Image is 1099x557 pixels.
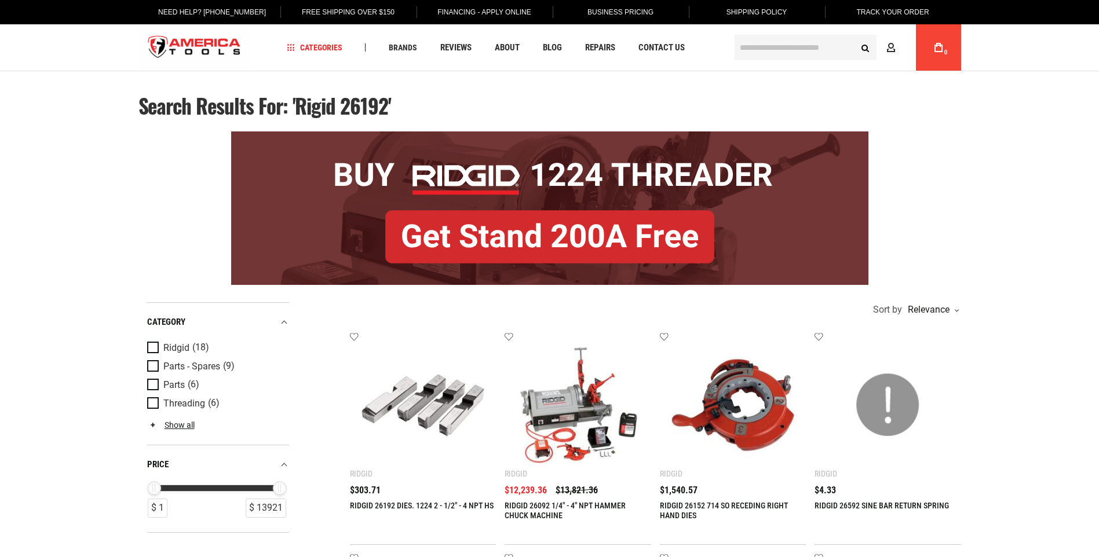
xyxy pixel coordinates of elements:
[147,397,286,410] a: Threading (6)
[350,469,373,478] div: Ridgid
[815,469,837,478] div: Ridgid
[505,469,527,478] div: Ridgid
[556,486,598,495] span: $13,821.36
[163,343,189,353] span: Ridgid
[389,43,417,52] span: Brands
[163,361,220,372] span: Parts - Spares
[188,380,199,390] span: (6)
[490,40,525,56] a: About
[138,26,251,69] a: store logo
[147,379,286,391] a: Parts (6)
[815,486,836,495] span: $4.33
[873,305,902,314] span: Sort by
[350,486,381,495] span: $303.71
[147,457,289,472] div: price
[905,305,958,314] div: Relevance
[287,43,342,52] span: Categories
[148,499,167,518] div: $ 1
[585,43,615,52] span: Repairs
[282,40,348,56] a: Categories
[163,380,185,390] span: Parts
[928,24,950,71] a: 0
[138,90,391,120] span: Search results for: 'rigid 26192'
[660,486,698,495] span: $1,540.57
[543,43,562,52] span: Blog
[726,8,787,16] span: Shipping Policy
[855,36,877,58] button: Search
[435,40,477,56] a: Reviews
[660,501,788,520] a: RIDGID 26152 714 SO RECEDING RIGHT HAND DIES
[208,398,220,408] span: (6)
[815,501,949,510] a: RIDGID 26592 SINE BAR RETURN SPRING
[505,486,547,495] span: $12,239.36
[223,361,235,371] span: (9)
[440,43,472,52] span: Reviews
[495,43,520,52] span: About
[671,343,795,467] img: RIDGID 26152 714 SO RECEDING RIGHT HAND DIES
[147,302,289,533] div: Product Filters
[147,342,286,354] a: Ridgid (18)
[163,398,205,409] span: Threading
[138,26,251,69] img: America Tools
[147,314,289,330] div: category
[147,360,286,373] a: Parts - Spares (9)
[362,343,485,467] img: RIDGID 26192 DIES. 1224 2 - 1/2
[231,131,868,285] img: BOGO: Buy RIDGID® 1224 Threader, Get Stand 200A Free!
[505,501,626,520] a: RIDGID 26092 1/4" - 4" NPT HAMMER CHUCK MACHINE
[147,420,195,430] a: Show all
[633,40,690,56] a: Contact Us
[538,40,567,56] a: Blog
[944,49,948,56] span: 0
[516,343,640,467] img: RIDGID 26092 1/4
[638,43,685,52] span: Contact Us
[580,40,620,56] a: Repairs
[384,40,422,56] a: Brands
[660,469,682,478] div: Ridgid
[350,501,494,510] a: RIDGID 26192 DIES. 1224 2 - 1/2" - 4 NPT HS
[246,499,286,518] div: $ 13921
[231,131,868,140] a: BOGO: Buy RIDGID® 1224 Threader, Get Stand 200A Free!
[192,343,209,353] span: (18)
[826,343,950,467] img: RIDGID 26592 SINE BAR RETURN SPRING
